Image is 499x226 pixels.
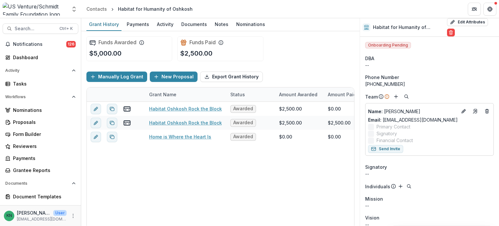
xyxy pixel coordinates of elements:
[279,119,302,126] div: $2,500.00
[483,3,496,16] button: Get Help
[13,119,73,126] div: Proposals
[13,107,73,113] div: Nominations
[392,93,400,100] button: Add
[91,104,101,114] button: edit
[3,191,78,202] a: Document Templates
[328,105,341,112] div: $0.00
[3,129,78,140] a: Form Builder
[368,108,457,115] a: Name: [PERSON_NAME]
[150,72,198,82] button: New Proposal
[328,119,351,126] div: $2,500.00
[403,93,410,100] button: Search
[107,132,117,142] button: Duplicate proposal
[368,109,383,114] span: Name :
[226,87,275,101] div: Status
[86,72,147,82] button: Manually Log Grant
[154,20,176,29] div: Activity
[149,105,222,112] a: Habitat Oshkosh Rock the Block
[470,106,480,116] a: Go to contact
[15,26,56,32] span: Search...
[275,87,324,101] div: Amount Awarded
[377,123,410,130] span: Primary Contact
[107,118,117,128] button: Duplicate proposal
[13,167,73,174] div: Grantee Reports
[324,87,373,101] div: Amount Paid
[233,134,253,140] span: Awarded
[3,65,78,76] button: Open Activity
[226,91,249,98] div: Status
[377,130,397,137] span: Signatory
[180,48,212,58] p: $2,500.00
[368,108,457,115] p: [PERSON_NAME]
[5,181,69,186] span: Documents
[5,95,69,99] span: Workflows
[98,39,136,46] h2: Funds Awarded
[145,91,180,98] div: Grant Name
[447,18,488,26] button: Edit Attributes
[368,145,403,153] button: Send Invite
[3,153,78,164] a: Payments
[145,87,226,101] div: Grant Name
[200,72,263,82] button: Export Grant History
[124,18,152,31] a: Payments
[460,107,467,115] button: Edit
[3,117,78,127] a: Proposals
[107,104,117,114] button: Duplicate proposal
[149,119,222,126] a: Habitat Oshkosh Rock the Block
[3,39,78,49] button: Notifications126
[149,133,211,140] a: Home is Where the Heart Is
[368,116,458,123] a: Email: [EMAIL_ADDRESS][DOMAIN_NAME]
[365,202,494,209] p: --
[397,182,404,190] button: Add
[234,20,268,29] div: Nominations
[3,3,67,16] img: US Venture/Schmidt Family Foundation logo
[6,214,12,218] div: Katrina Nelson
[13,143,73,150] div: Reviewers
[123,105,131,113] button: view-payments
[368,117,381,123] span: Email:
[233,106,253,112] span: Awarded
[405,182,413,190] button: Search
[84,4,195,14] nav: breadcrumb
[84,4,109,14] a: Contacts
[365,183,390,190] p: Individuals
[365,164,387,170] span: Signatory
[17,209,51,216] p: [PERSON_NAME]
[234,18,268,31] a: Nominations
[328,91,356,98] p: Amount Paid
[53,210,67,216] p: User
[86,18,122,31] a: Grant History
[447,29,455,36] button: Delete
[468,3,481,16] button: Partners
[69,212,77,220] button: More
[279,133,292,140] div: $0.00
[365,42,411,48] span: Onboarding Pending
[91,118,101,128] button: edit
[123,119,131,127] button: view-payments
[365,93,378,100] p: Team
[154,18,176,31] a: Activity
[66,41,76,47] span: 126
[365,170,494,177] div: --
[118,6,193,12] div: Habitat for Humanity of Oshkosh
[13,54,73,61] div: Dashboard
[179,20,210,29] div: Documents
[86,20,122,29] div: Grant History
[365,55,374,62] span: DBA
[124,20,152,29] div: Payments
[13,155,73,162] div: Payments
[13,131,73,138] div: Form Builder
[483,107,491,115] button: Deletes
[279,105,302,112] div: $2,500.00
[3,141,78,152] a: Reviewers
[212,20,231,29] div: Notes
[365,214,379,221] span: Vision
[17,216,67,222] p: [EMAIL_ADDRESS][DOMAIN_NAME]
[86,6,107,12] div: Contacts
[3,165,78,176] a: Grantee Reports
[70,3,79,16] button: Open entity switcher
[3,105,78,115] a: Nominations
[189,39,216,46] h2: Funds Paid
